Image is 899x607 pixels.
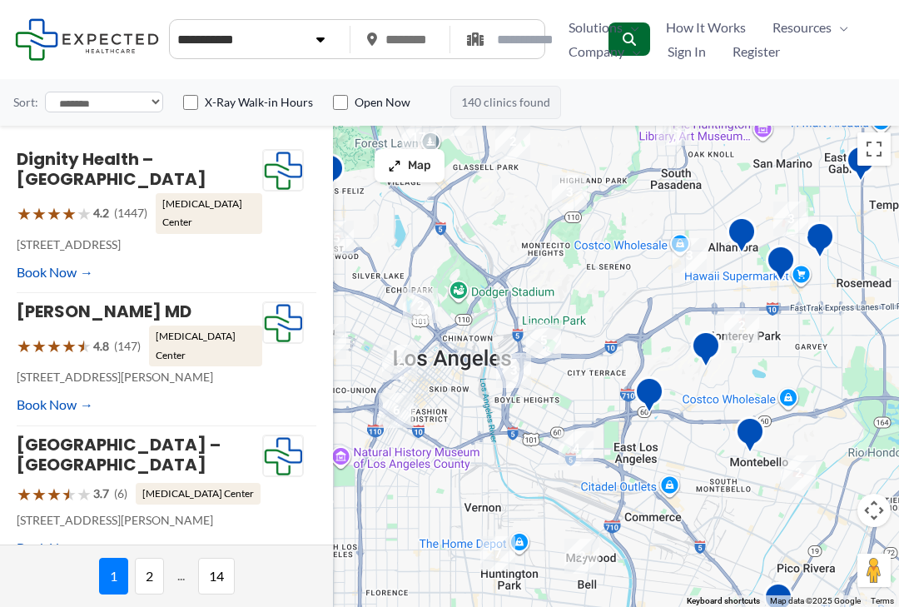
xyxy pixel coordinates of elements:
button: Map camera controls [857,494,891,527]
span: 4.2 [93,202,109,224]
a: [PERSON_NAME] MD [17,300,191,323]
label: Open Now [355,94,410,111]
span: ★ [77,331,92,361]
label: X-Ray Walk-in Hours [205,94,313,111]
span: ★ [62,331,77,361]
button: Drag Pegman onto the map to open Street View [857,554,891,587]
div: 2 [774,449,822,497]
span: Map data ©2025 Google [770,596,861,605]
p: [STREET_ADDRESS][PERSON_NAME] [17,510,262,531]
span: Solutions [569,15,623,40]
span: 3.7 [93,483,109,505]
span: 4.8 [93,336,109,357]
span: [MEDICAL_DATA] Center [156,193,262,234]
button: Map [375,149,445,182]
img: Expected Healthcare Logo [263,150,303,192]
span: ★ [17,479,32,510]
div: Diagnostic Medical Group [798,215,842,271]
div: 3 [665,231,713,280]
div: Edward R. Roybal Comprehensive Health Center [628,370,671,425]
div: 2 [396,281,445,330]
a: Book Now [17,535,93,560]
span: [MEDICAL_DATA] Center [136,483,261,505]
span: 140 clinics found [450,86,561,119]
div: 2 [375,338,424,386]
span: [MEDICAL_DATA] Center [149,326,262,366]
span: 1 [99,558,128,595]
span: Menu Toggle [832,15,848,40]
div: 3 [767,195,815,243]
span: (147) [114,336,141,357]
span: (1447) [114,202,147,224]
a: [GEOGRAPHIC_DATA] – [GEOGRAPHIC_DATA] [17,433,221,476]
span: Register [733,39,780,64]
button: Toggle fullscreen view [857,132,891,166]
div: 6 [372,386,420,435]
span: ★ [47,198,62,229]
span: ★ [77,198,92,229]
a: Book Now [17,392,93,417]
div: 3 [489,346,538,395]
span: ★ [62,198,77,229]
span: 14 [198,558,235,595]
span: ★ [32,198,47,229]
span: Resources [772,15,832,40]
label: Sort: [13,92,38,113]
span: Menu Toggle [624,39,641,64]
div: 2 [489,117,537,166]
span: ★ [47,331,62,361]
img: Expected Healthcare Logo [263,302,303,344]
span: ★ [77,479,92,510]
div: 2 [718,301,766,350]
div: 7 [474,530,522,578]
a: Book Now [17,260,93,285]
a: SolutionsMenu Toggle [555,15,653,40]
div: 4 [552,425,600,473]
span: ★ [17,331,32,361]
div: Montebello Advanced Imaging [728,410,772,465]
div: 3 [545,168,594,216]
a: Terms (opens in new tab) [871,596,894,605]
div: 5 [312,214,360,262]
span: ★ [32,331,47,361]
div: 13 [649,104,698,152]
span: How It Works [666,15,746,40]
p: [STREET_ADDRESS] [17,234,262,256]
span: Menu Toggle [623,15,639,40]
a: Sign In [654,39,719,64]
a: Register [719,39,793,64]
span: ★ [32,479,47,510]
span: Sign In [668,39,706,64]
img: Expected Healthcare Logo [263,435,303,477]
div: Synergy Imaging Center [759,238,802,294]
a: ResourcesMenu Toggle [759,15,862,40]
img: Maximize [388,159,401,172]
div: 5 [519,316,568,365]
img: Expected Healthcare Logo - side, dark font, small [15,18,159,61]
a: How It Works [653,15,759,40]
div: Unio Specialty Care – Gastroenterology – Temple City [839,138,882,194]
div: Pacific Medical Imaging [720,210,763,266]
div: 17 [395,113,443,162]
span: Company [569,39,624,64]
span: Map [408,159,431,173]
span: 2 [135,558,164,595]
span: ★ [47,479,62,510]
span: ... [171,558,191,595]
button: Keyboard shortcuts [687,595,760,607]
span: ★ [62,479,77,510]
div: Monterey Park Hospital AHMC [684,324,728,380]
p: [STREET_ADDRESS][PERSON_NAME] [17,366,262,388]
span: (6) [114,483,127,505]
div: 2 [558,532,606,580]
a: CompanyMenu Toggle [555,39,654,64]
a: Dignity Health – [GEOGRAPHIC_DATA] [17,147,206,191]
span: ★ [17,198,32,229]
